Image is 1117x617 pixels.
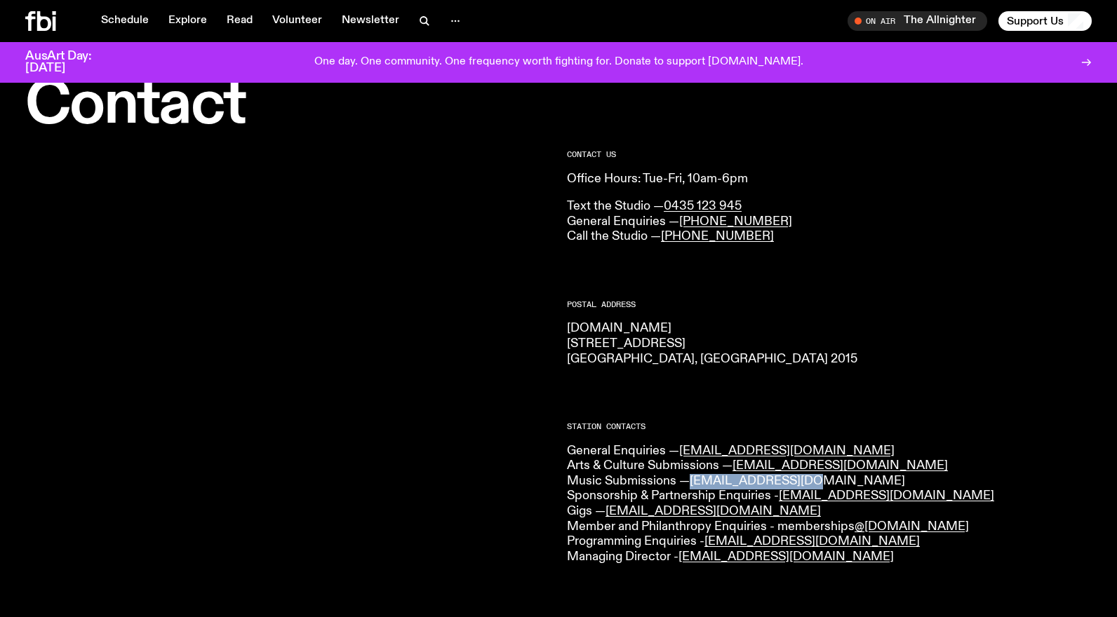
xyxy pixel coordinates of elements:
a: [EMAIL_ADDRESS][DOMAIN_NAME] [678,550,894,563]
a: Newsletter [333,11,408,31]
a: [EMAIL_ADDRESS][DOMAIN_NAME] [679,445,895,457]
a: [EMAIL_ADDRESS][DOMAIN_NAME] [606,505,821,517]
a: Read [218,11,261,31]
a: Explore [160,11,215,31]
a: 0435 123 945 [664,200,742,212]
h1: Contact [25,77,550,134]
a: Volunteer [264,11,330,31]
a: [EMAIL_ADDRESS][DOMAIN_NAME] [704,535,920,548]
button: Support Us [998,11,1092,31]
h2: CONTACT US [567,151,1092,158]
p: Text the Studio — General Enquiries — Call the Studio — [567,199,1092,245]
p: Office Hours: Tue-Fri, 10am-6pm [567,172,1092,187]
a: @[DOMAIN_NAME] [855,520,969,533]
a: [PHONE_NUMBER] [679,215,792,228]
p: One day. One community. One frequency worth fighting for. Donate to support [DOMAIN_NAME]. [314,56,803,69]
p: General Enquiries — Arts & Culture Submissions — Music Submissions — Sponsorship & Partnership En... [567,444,1092,565]
h2: Station Contacts [567,423,1092,430]
a: [EMAIL_ADDRESS][DOMAIN_NAME] [779,489,994,502]
p: [DOMAIN_NAME] [STREET_ADDRESS] [GEOGRAPHIC_DATA], [GEOGRAPHIC_DATA] 2015 [567,321,1092,367]
a: [PHONE_NUMBER] [661,230,774,243]
a: [EMAIL_ADDRESS][DOMAIN_NAME] [733,459,948,472]
h2: Postal Address [567,301,1092,308]
a: Schedule [93,11,157,31]
h3: AusArt Day: [DATE] [25,50,115,74]
button: On AirThe Allnighter [848,11,987,31]
a: [EMAIL_ADDRESS][DOMAIN_NAME] [690,475,905,487]
span: Support Us [1007,15,1064,27]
